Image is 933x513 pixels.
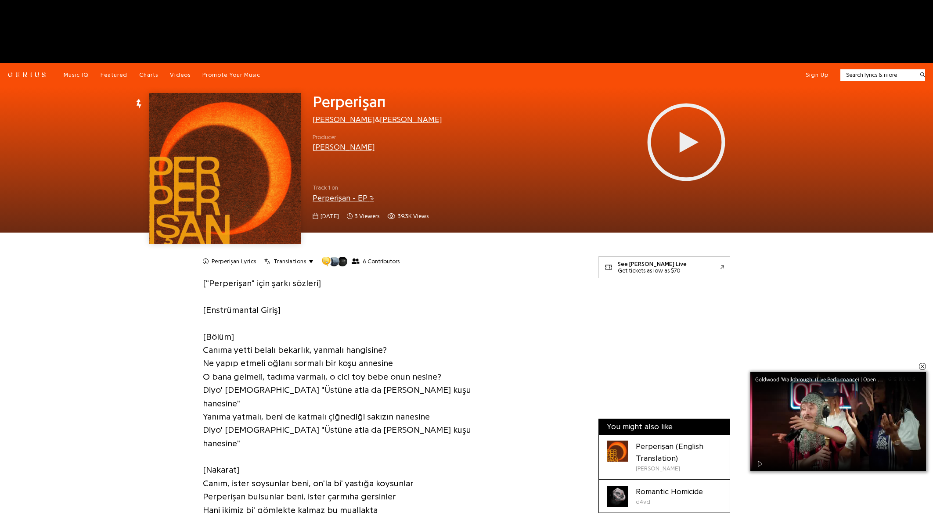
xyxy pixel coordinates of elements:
span: [DATE] [321,212,339,221]
input: Search lyrics & more [840,71,915,79]
span: 6 Contributors [363,258,400,265]
span: Producer [313,133,375,142]
button: Sign Up [806,71,829,79]
span: Videos [170,72,191,78]
a: Videos [170,71,191,79]
a: Promote Your Music [202,71,260,79]
a: [PERSON_NAME] [313,115,375,123]
img: Cover art for Perperişan by Ko Shin Moon & Mabel Matiz [149,93,300,244]
button: Translations [264,258,313,265]
div: Cover art for Perperişan (English Translation) by Mabel Matiz [607,441,628,462]
span: Track 1 on [313,183,587,192]
span: 3 viewers [347,212,379,221]
a: [PERSON_NAME] [380,115,442,123]
a: Cover art for Perperişan (English Translation) by Mabel MatizPerperişan (English Translation)[PER... [599,435,730,480]
a: Featured [101,71,127,79]
a: Perperişan - EP [313,194,374,202]
div: Goldwood 'Walkthrough' (Live Performance) | Open Mic [755,377,891,382]
span: Perperişan [313,94,385,110]
span: 39.3K views [398,212,429,221]
iframe: primisNativeSkinFrame_SekindoSPlayer68d1128376772 [598,93,774,192]
span: Charts [139,72,158,78]
a: Charts [139,71,158,79]
a: See [PERSON_NAME] LiveGet tickets as low as $70 [598,256,730,278]
span: Music IQ [64,72,89,78]
span: Translations [274,258,306,265]
div: [PERSON_NAME] [636,464,722,473]
div: & [313,114,587,125]
button: 6 Contributors [321,256,400,267]
div: You might also like [599,419,730,435]
span: 39,263 views [387,212,429,221]
h2: Perperişan Lyrics [212,258,256,265]
span: 3 viewers [355,212,379,221]
div: Perperişan (English Translation) [636,441,722,464]
a: Music IQ [64,71,89,79]
a: [PERSON_NAME] [313,143,375,151]
div: Get tickets as low as $70 [618,267,687,274]
span: Featured [101,72,127,78]
div: See [PERSON_NAME] Live [618,261,687,267]
span: Promote Your Music [202,72,260,78]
